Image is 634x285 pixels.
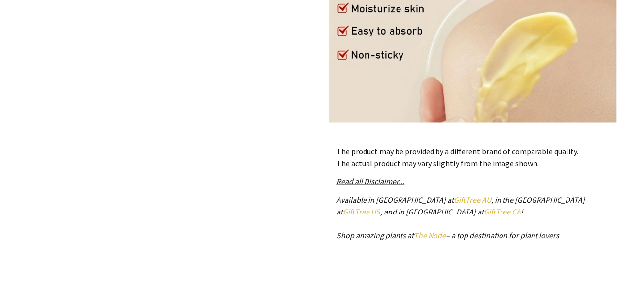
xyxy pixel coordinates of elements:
em: Available in [GEOGRAPHIC_DATA] at , in the [GEOGRAPHIC_DATA] at , and in [GEOGRAPHIC_DATA] at ! S... [337,195,585,240]
p: The product may be provided by a different brand of comparable quality. The actual product may va... [337,145,609,169]
a: GiftTree AU [454,195,492,205]
a: GiftTree US [343,207,381,216]
a: GiftTree CA [484,207,521,216]
a: Read all Disclaimer... [337,177,405,186]
a: The Node [414,230,446,240]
